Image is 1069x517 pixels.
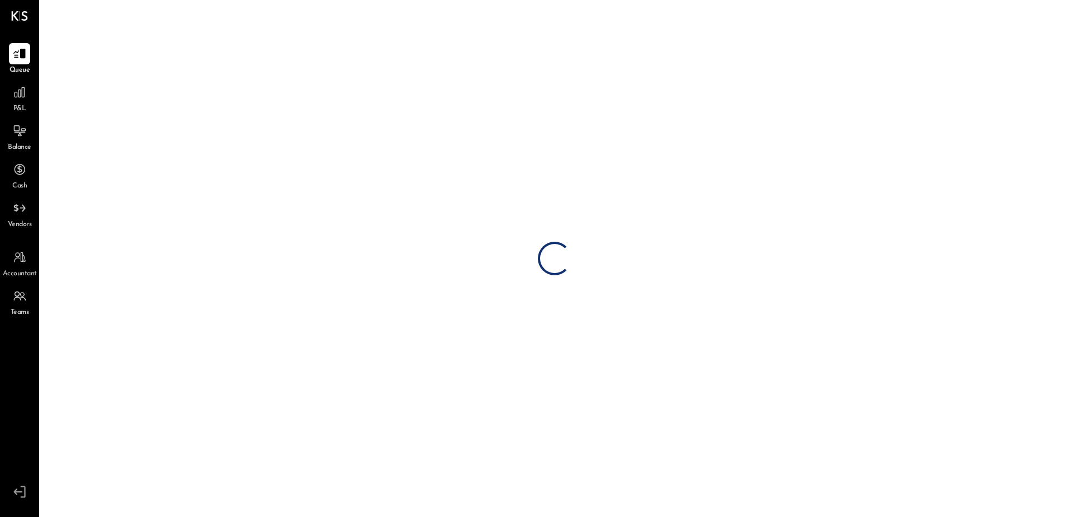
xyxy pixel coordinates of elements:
span: Balance [8,143,31,153]
span: Queue [10,65,30,76]
a: Balance [1,120,39,153]
span: P&L [13,104,26,114]
a: Accountant [1,247,39,279]
span: Cash [12,181,27,191]
a: Queue [1,43,39,76]
a: P&L [1,82,39,114]
a: Cash [1,159,39,191]
a: Vendors [1,198,39,230]
span: Vendors [8,220,32,230]
span: Teams [11,308,29,318]
span: Accountant [3,269,37,279]
a: Teams [1,285,39,318]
